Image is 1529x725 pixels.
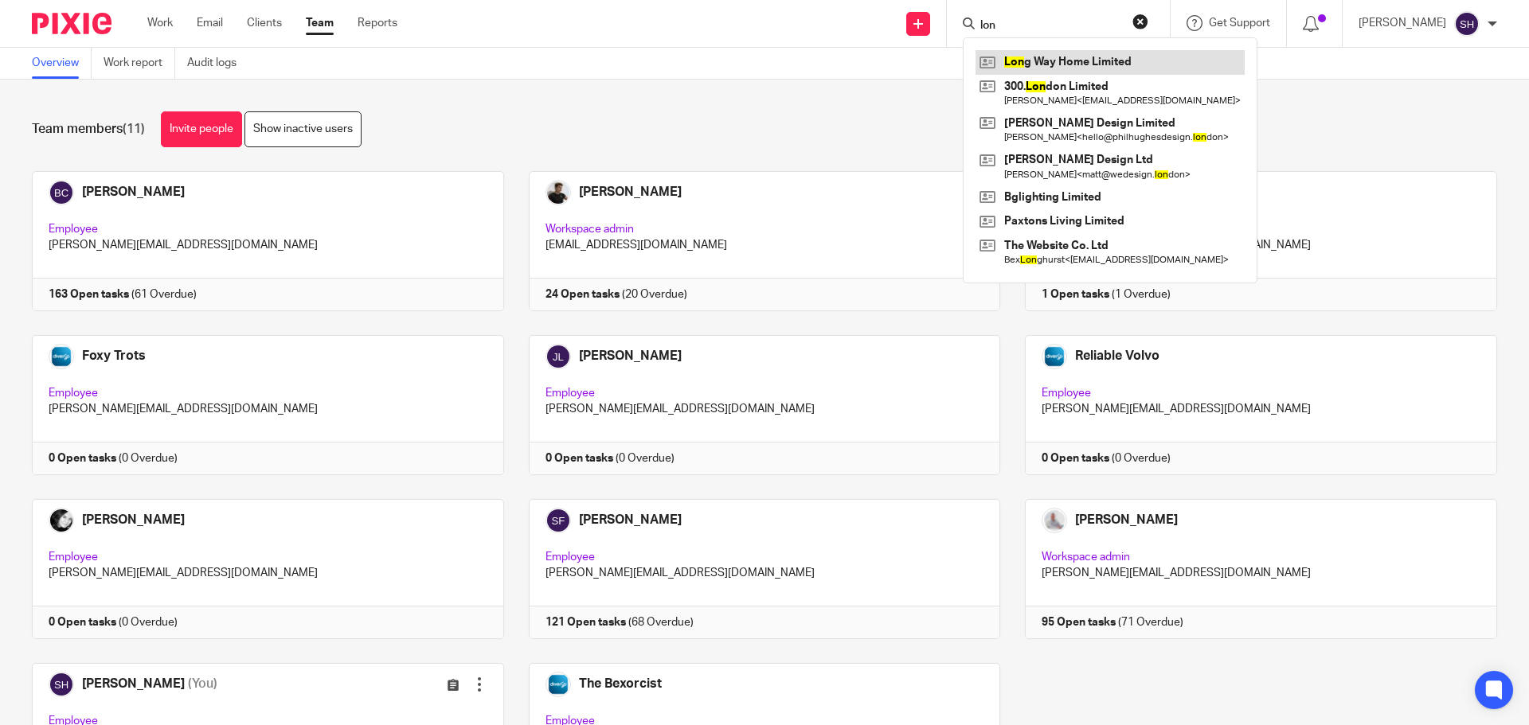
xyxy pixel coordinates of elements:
img: Pixie [32,13,111,34]
a: Work [147,15,173,31]
input: Search [979,19,1122,33]
a: Reports [358,15,397,31]
a: Overview [32,48,92,79]
a: Invite people [161,111,242,147]
a: Team [306,15,334,31]
a: Show inactive users [244,111,362,147]
button: Clear [1132,14,1148,29]
a: Audit logs [187,48,248,79]
p: [PERSON_NAME] [1359,15,1446,31]
h1: Team members [32,121,145,138]
img: svg%3E [1454,11,1480,37]
span: Get Support [1209,18,1270,29]
span: (11) [123,123,145,135]
a: Work report [104,48,175,79]
a: Clients [247,15,282,31]
a: Email [197,15,223,31]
